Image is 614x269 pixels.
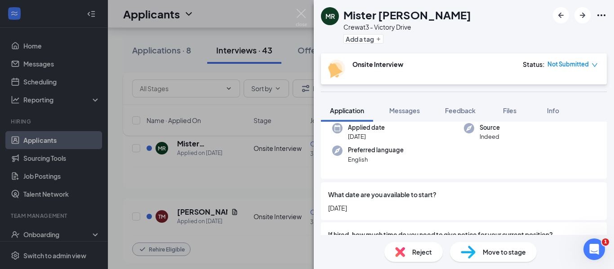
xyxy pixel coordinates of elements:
[583,238,605,260] iframe: Intercom live chat
[547,106,559,115] span: Info
[328,190,436,199] span: What date are you available to start?
[547,60,589,69] span: Not Submitted
[556,10,566,21] svg: ArrowLeftNew
[348,146,404,154] span: Preferred language
[480,132,500,141] span: Indeed
[503,106,516,115] span: Files
[596,10,607,21] svg: Ellipses
[325,12,335,21] div: MR
[412,247,432,257] span: Reject
[553,7,569,23] button: ArrowLeftNew
[348,123,385,132] span: Applied date
[330,106,364,115] span: Application
[592,62,598,68] span: down
[328,203,600,213] span: [DATE]
[352,60,403,68] b: Onsite Interview
[343,22,471,31] div: Crew at 3 - Victory Drive
[343,7,471,22] h1: Mister [PERSON_NAME]
[328,229,553,239] span: If hired, how much time do you need to give notice for your current position?
[523,60,545,69] div: Status :
[445,106,476,115] span: Feedback
[376,36,381,42] svg: Plus
[483,247,526,257] span: Move to stage
[343,34,383,44] button: PlusAdd a tag
[348,132,385,141] span: [DATE]
[577,10,588,21] svg: ArrowRight
[389,106,420,115] span: Messages
[602,238,609,246] span: 1
[574,7,591,23] button: ArrowRight
[480,123,500,132] span: Source
[348,155,404,164] span: English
